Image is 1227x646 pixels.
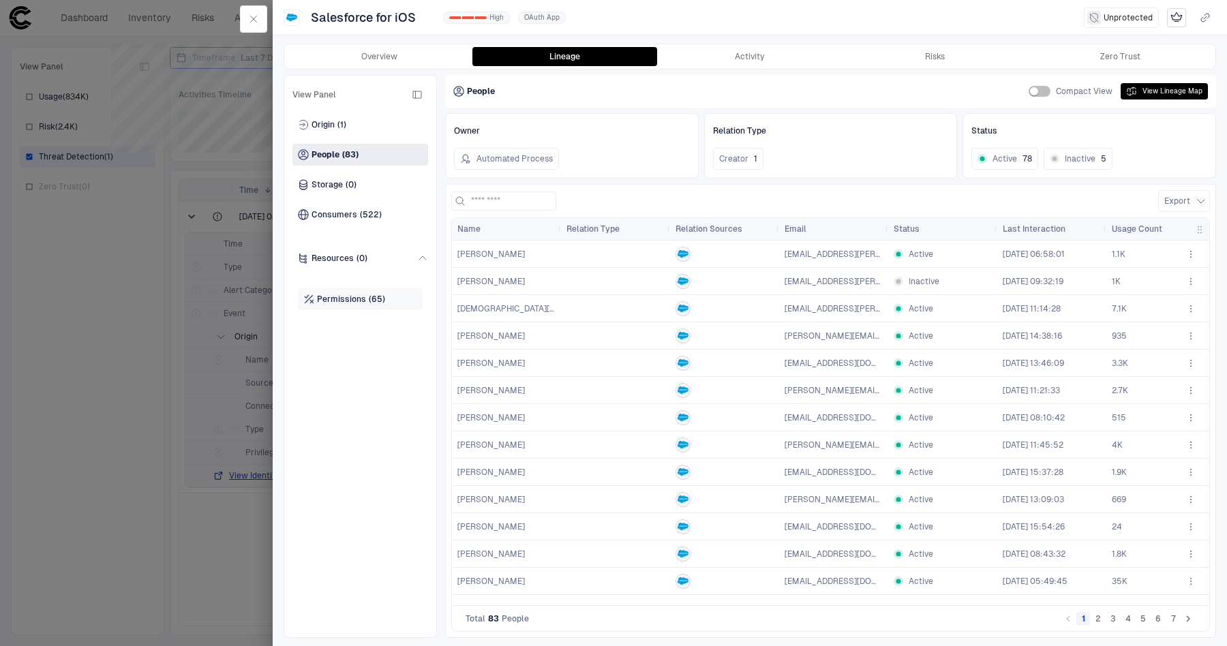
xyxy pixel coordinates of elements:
span: Status [894,224,920,234]
button: Activity [657,47,843,66]
span: [PERSON_NAME] [457,576,525,586]
span: 3.3K [1112,358,1128,368]
div: Salesforce [286,12,297,23]
div: Owner [454,125,690,136]
span: [PERSON_NAME] [457,549,525,559]
span: [DEMOGRAPHIC_DATA][PERSON_NAME] [457,304,614,313]
span: Unprotected [1104,12,1153,23]
div: Salesforce [678,467,688,478]
span: [DATE] 13:46:09 [1003,350,1101,377]
span: [EMAIL_ADDRESS][PERSON_NAME][DOMAIN_NAME] [785,277,991,286]
div: 0 [449,16,461,19]
span: Active [909,412,933,423]
span: [PERSON_NAME] [457,495,525,504]
span: [DATE] 09:32:19 [1003,268,1101,295]
span: Active [909,249,933,260]
span: [DATE] 13:09:03 [1003,486,1101,513]
button: page 1 [1076,612,1090,626]
div: Salesforce [678,330,688,341]
div: Mark as Crown Jewel [1167,8,1186,27]
button: Go to page 2 [1091,612,1105,626]
span: Email [785,224,806,234]
button: Go to page 5 [1136,612,1150,626]
button: Salesforce for iOS [308,7,435,29]
span: [PERSON_NAME] [457,522,525,532]
div: 1 [462,16,474,19]
span: [PERSON_NAME][EMAIL_ADDRESS][PERSON_NAME][DOMAIN_NAME] [785,331,1059,341]
div: Risks [925,51,945,62]
span: [PERSON_NAME] [457,467,525,477]
span: (0) [357,253,367,264]
span: [DATE] 08:43:32 [1003,540,1101,568]
div: Salesforce [678,358,688,369]
span: 669 [1112,495,1126,504]
div: 2 [475,16,487,19]
button: Inactive5 [1044,148,1112,170]
span: 78 [1022,153,1032,164]
span: [PERSON_NAME] [457,249,525,259]
span: [PERSON_NAME] [457,413,525,422]
span: 5 [1101,153,1106,164]
span: Usage Count [1112,224,1162,234]
span: Salesforce for iOS [311,10,416,26]
button: Creator1 [713,148,763,170]
span: arslan.ishtiaq@deliveroo.co.uk [785,467,924,477]
span: People [467,86,495,97]
button: Automated Process [454,148,559,170]
span: [EMAIL_ADDRESS][DOMAIN_NAME] [785,522,924,532]
span: Inactive [909,276,939,287]
button: Lineage [472,47,658,66]
span: Origin [312,119,335,130]
span: Inactive [1065,153,1095,164]
div: Salesforce [678,412,688,423]
span: 1.8K [1112,549,1127,559]
span: 2.7K [1112,386,1128,395]
span: [DATE] 05:49:45 [1003,568,1101,595]
span: 1.1K [1112,249,1125,259]
div: Relation Type [713,125,949,136]
span: 83 [488,613,499,624]
span: (0) [346,179,357,190]
button: Active78 [971,148,1038,170]
button: Go to page 7 [1166,612,1180,626]
span: 7.1K [1112,304,1127,313]
span: Name [457,224,481,234]
div: Salesforce [678,249,688,260]
span: [PERSON_NAME][EMAIL_ADDRESS][DOMAIN_NAME] [785,495,991,504]
button: Overview [287,47,472,66]
nav: pagination navigation [1061,611,1196,627]
span: [DATE] 14:38:16 [1003,322,1101,350]
span: [DATE] 11:21:33 [1003,377,1101,404]
span: 35K [1112,576,1127,586]
span: [PERSON_NAME] [457,440,525,450]
span: [PERSON_NAME][EMAIL_ADDRESS][PERSON_NAME][DOMAIN_NAME] [785,440,1059,450]
span: (1) [337,119,346,130]
div: Salesforce [678,385,688,396]
span: View Panel [292,89,336,100]
span: [EMAIL_ADDRESS][PERSON_NAME][DOMAIN_NAME] [785,249,991,259]
span: Active [909,521,933,532]
span: High [489,13,504,22]
span: 935 [1112,331,1127,341]
span: Relation Type [566,224,620,234]
span: Active [993,153,1017,164]
span: [DATE] 15:37:28 [1003,459,1101,486]
div: Salesforce [678,549,688,559]
span: [PERSON_NAME] [457,386,525,395]
span: People [502,613,529,624]
span: [EMAIL_ADDRESS][PERSON_NAME][DOMAIN_NAME] [785,304,991,313]
span: Active [909,330,933,341]
span: [DATE] 06:58:01 [1003,241,1101,268]
span: [DATE] 15:54:26 [1003,513,1101,540]
span: People [312,149,339,160]
div: Zero Trust [1100,51,1140,62]
span: Relation Sources [676,224,742,234]
span: [EMAIL_ADDRESS][DOMAIN_NAME] [785,358,924,368]
span: [EMAIL_ADDRESS][DOMAIN_NAME] [785,413,924,422]
span: [EMAIL_ADDRESS][DOMAIN_NAME] [785,549,924,559]
span: Active [909,358,933,369]
span: [PERSON_NAME][EMAIL_ADDRESS][PERSON_NAME][DOMAIN_NAME] [785,386,1059,395]
span: Active [909,576,933,587]
button: Export [1158,190,1210,212]
span: 1.9K [1112,467,1127,477]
